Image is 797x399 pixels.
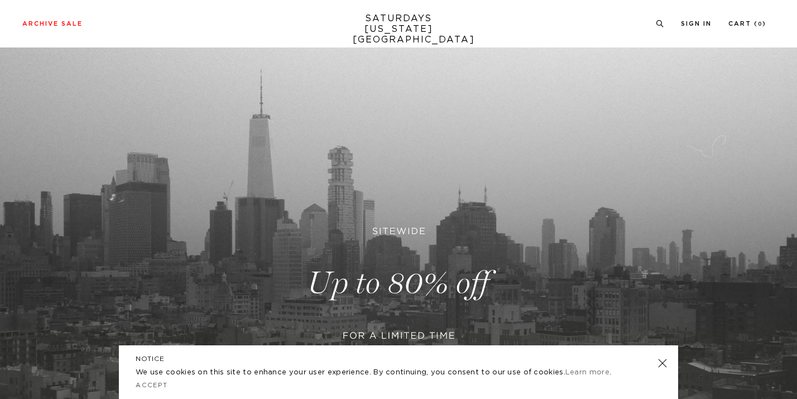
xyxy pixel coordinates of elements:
a: Learn more [565,369,609,376]
p: We use cookies on this site to enhance your user experience. By continuing, you consent to our us... [136,367,622,378]
a: Cart (0) [728,21,766,27]
a: Accept [136,382,168,388]
a: SATURDAYS[US_STATE][GEOGRAPHIC_DATA] [353,13,445,45]
h5: NOTICE [136,354,661,364]
a: Archive Sale [22,21,83,27]
a: Sign In [681,21,712,27]
small: 0 [758,22,762,27]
